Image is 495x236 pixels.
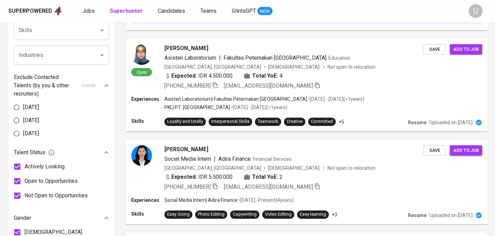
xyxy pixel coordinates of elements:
button: Save [423,44,446,55]
span: 4 [279,72,283,80]
div: [GEOGRAPHIC_DATA], [GEOGRAPHIC_DATA] [164,165,261,171]
span: Save [427,147,442,155]
p: Not open to relocation [327,63,375,70]
p: Resume [408,119,427,126]
p: Not open to relocation [327,165,375,171]
span: [DEMOGRAPHIC_DATA] [268,63,321,70]
span: Add to job [453,46,479,53]
div: Superpowered [8,7,52,15]
div: Easy Going [167,211,190,218]
a: Superhunter [110,7,144,16]
span: [PERSON_NAME] [164,145,208,154]
button: Add to job [450,44,482,55]
div: Copywriting [233,211,257,218]
div: Teamwork [258,118,278,125]
span: [DATE] [23,129,39,138]
span: Fakultas Peternakan [GEOGRAPHIC_DATA] [223,55,326,61]
div: Talent Status [14,146,109,159]
div: Interpersonal Skills [211,118,249,125]
div: Photo Editing [198,211,225,218]
img: be65889ba2b582bcf125322322abd557.jpeg [131,145,152,166]
p: PKL | PT. [GEOGRAPHIC_DATA] [164,104,230,111]
p: Experiences [131,197,164,204]
p: Skills [131,118,164,125]
p: Gender [14,214,31,222]
span: Open to Opportunities [25,177,78,185]
span: [PHONE_NUMBER] [164,82,211,89]
span: [DATE] [23,103,39,111]
button: Open [97,50,107,60]
span: Save [427,46,442,53]
span: Teams [200,8,217,14]
a: Teams [200,7,218,16]
p: • [DATE] - Present ( 4 years ) [238,197,294,204]
span: Actively Looking [25,163,65,171]
button: Save [423,145,446,156]
a: Candidates [158,7,187,16]
div: Video Editing [265,211,292,218]
div: Gender [14,211,109,225]
span: | [214,155,216,163]
div: IDR 5.500.000 [164,173,232,181]
a: GlintsGPT NEW [232,7,273,16]
span: Social Media Intern [164,156,211,162]
span: Open [134,69,150,75]
p: Experiences [131,96,164,102]
span: Add to job [453,147,479,155]
p: • [DATE] - [DATE] ( <1 years ) [230,104,287,111]
span: Adira Finance [218,156,251,162]
p: +5 [339,118,344,125]
div: Exclude Contacted Talents (by you & other recruiters)clear [14,73,109,98]
p: Exclude Contacted Talents (by you & other recruiters) [14,73,77,98]
span: [PHONE_NUMBER] [164,184,211,190]
a: [PERSON_NAME]Social Media Intern|Adira FinanceFinancial Services[GEOGRAPHIC_DATA], [GEOGRAPHIC_DA... [126,140,488,224]
span: Financial Services [253,156,292,162]
span: 2 [279,173,283,181]
span: GlintsGPT [232,8,256,14]
div: IDR 4.500.000 [164,72,232,80]
button: Add to job [450,145,482,156]
p: Uploaded on [DATE] [429,212,473,219]
p: Asisten Laboratorium | Fakultas Peternakan [GEOGRAPHIC_DATA] [164,96,307,102]
span: [EMAIL_ADDRESS][DOMAIN_NAME] [224,82,313,89]
span: Talent Status [14,148,55,157]
span: NEW [257,8,273,15]
button: Open [97,26,107,35]
div: Loyalty and totally [167,118,203,125]
span: Asisten Laboratorium [164,55,216,61]
a: Superpoweredapp logo [8,6,63,16]
div: U [469,4,483,18]
div: Creative [287,118,303,125]
img: de2b9f0e54fcb5d389557fb32c6e947f.png [131,44,152,65]
b: Superhunter [110,8,143,14]
b: Total YoE: [252,173,278,181]
b: Expected: [171,173,197,181]
p: +3 [332,211,337,218]
p: • [DATE] - [DATE] ( <1 years ) [307,96,364,102]
b: Expected: [171,72,197,80]
span: [DATE] [23,116,39,125]
span: [EMAIL_ADDRESS][DOMAIN_NAME] [224,184,313,190]
img: app logo [54,6,63,16]
p: Social Media Intern | Adira Finance [164,197,238,204]
span: Not Open to Opportunities [25,191,88,200]
b: Total YoE: [252,72,278,80]
p: Resume [408,212,427,219]
span: Jobs [82,8,95,14]
p: Skills [131,210,164,217]
span: Candidates [158,8,185,14]
div: Committed [311,118,333,125]
div: Easy learning [300,211,326,218]
p: Uploaded on [DATE] [429,119,473,126]
span: [DEMOGRAPHIC_DATA] [268,165,321,171]
div: [GEOGRAPHIC_DATA], [GEOGRAPHIC_DATA] [164,63,261,70]
span: Education [329,55,350,61]
a: Jobs [82,7,96,16]
span: [PERSON_NAME] [164,44,208,52]
span: | [219,54,221,62]
a: Open[PERSON_NAME]Asisten Laboratorium|Fakultas Peternakan [GEOGRAPHIC_DATA]Education[GEOGRAPHIC_D... [126,39,488,131]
